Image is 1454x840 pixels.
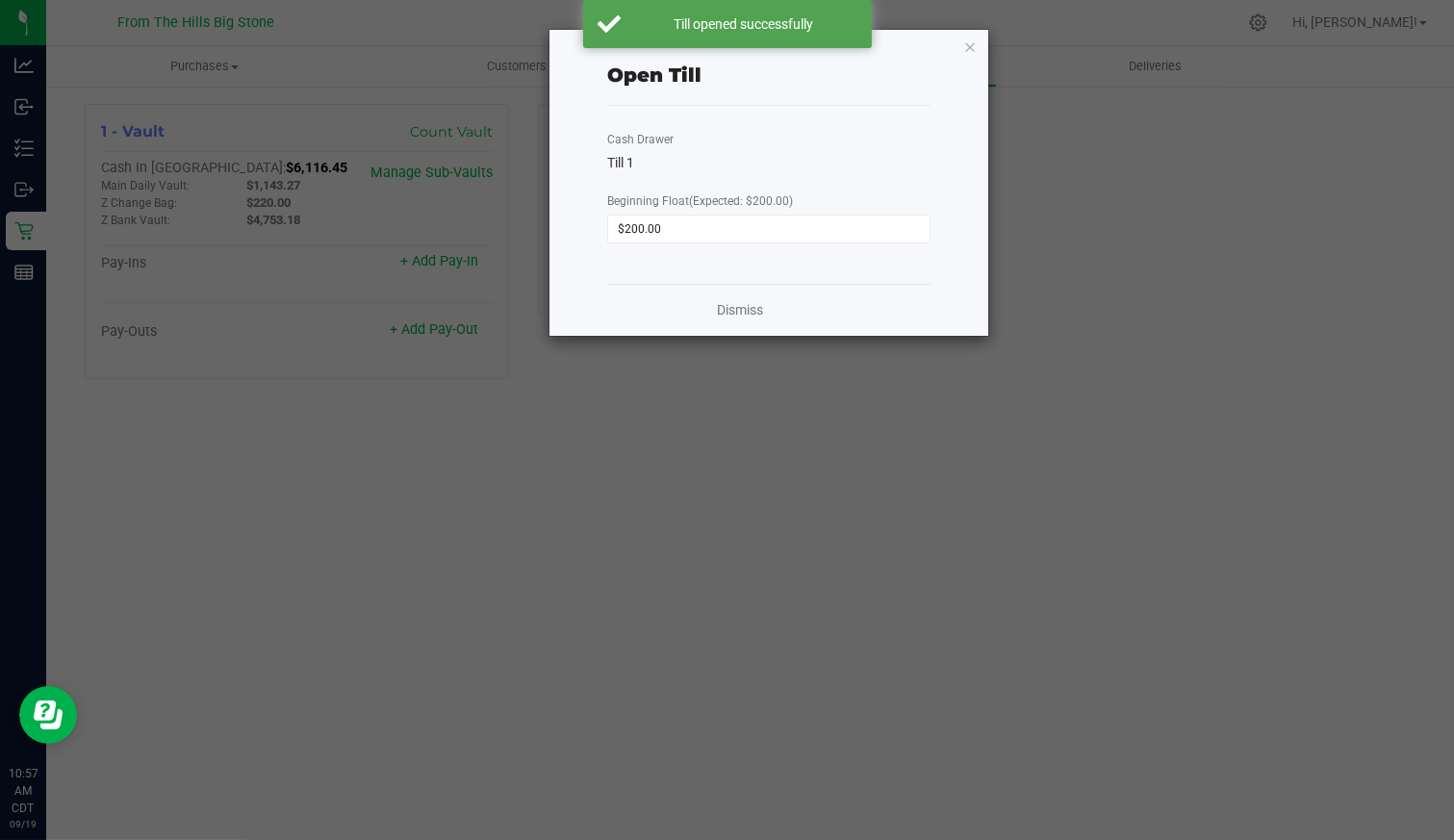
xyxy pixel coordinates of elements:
span: (Expected: $200.00) [689,194,793,208]
div: Till 1 [607,153,931,173]
iframe: Resource center [19,686,77,744]
a: Dismiss [717,300,763,320]
label: Cash Drawer [607,131,674,148]
div: Till opened successfully [631,14,857,34]
div: Open Till [607,61,701,89]
span: Beginning Float [607,194,793,208]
